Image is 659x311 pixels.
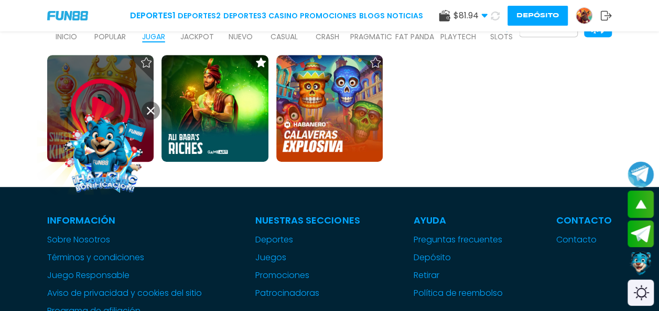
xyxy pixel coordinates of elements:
span: $ 81.94 [453,9,488,22]
p: PLAYTECH [440,31,476,42]
p: JACKPOT [180,31,214,42]
p: Contacto [556,213,612,227]
button: Depósito [507,6,568,26]
a: Deportes3 [223,10,266,21]
a: Promociones [255,269,360,282]
img: Image Link [57,106,153,202]
a: Avatar [576,7,600,24]
a: Deportes [255,234,360,246]
img: Play Game [69,77,132,140]
div: Switch theme [628,280,654,306]
p: PRAGMATIC [350,31,392,42]
p: Información [47,213,202,227]
button: Join telegram channel [628,161,654,188]
button: Juegos [255,251,286,264]
a: Deportes2 [178,10,221,21]
p: INICIO [56,31,77,42]
p: CASUAL [271,31,298,42]
a: CASINO [268,10,298,21]
a: Preguntas frecuentes [414,234,503,246]
p: NUEVO [229,31,253,42]
p: Nuestras Secciones [255,213,360,227]
a: Deportes1 [130,9,176,22]
button: Contact customer service [628,250,654,277]
a: Retirar [414,269,503,282]
a: Política de reembolso [414,287,503,299]
p: FAT PANDA [395,31,434,42]
img: Company Logo [47,11,88,20]
img: Calaveras Explosivas [276,55,383,161]
a: NOTICIAS [387,10,423,21]
img: Ali Baba's Riches [161,55,268,161]
a: Contacto [556,234,612,246]
p: JUGAR [142,31,165,42]
a: BLOGS [359,10,385,21]
a: Promociones [300,10,356,21]
a: Juego Responsable [47,269,202,282]
a: Aviso de privacidad y cookies del sitio [47,287,202,299]
p: CRASH [316,31,339,42]
a: Sobre Nosotros [47,234,202,246]
a: Términos y condiciones [47,251,202,264]
button: scroll up [628,191,654,218]
a: Patrocinadoras [255,287,360,299]
p: POPULAR [94,31,126,42]
img: Avatar [576,8,592,24]
button: Join telegram [628,220,654,248]
p: Ayuda [414,213,503,227]
p: SLOTS [490,31,513,42]
a: Depósito [414,251,503,264]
